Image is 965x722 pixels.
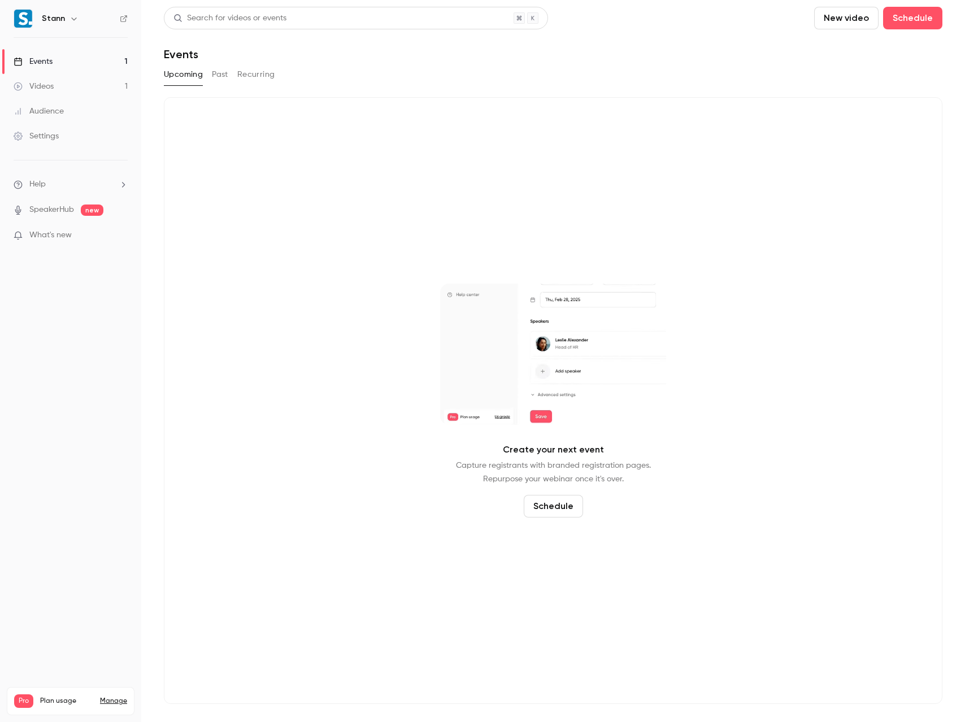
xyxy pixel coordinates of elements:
[29,229,72,241] span: What's new
[114,230,128,241] iframe: Noticeable Trigger
[883,7,942,29] button: Schedule
[164,47,198,61] h1: Events
[42,13,65,24] h6: Stann
[524,495,583,517] button: Schedule
[173,12,286,24] div: Search for videos or events
[40,697,93,706] span: Plan usage
[14,106,64,117] div: Audience
[14,81,54,92] div: Videos
[14,131,59,142] div: Settings
[14,694,33,708] span: Pro
[81,205,103,216] span: new
[237,66,275,84] button: Recurring
[503,443,604,456] p: Create your next event
[29,204,74,216] a: SpeakerHub
[14,56,53,67] div: Events
[814,7,879,29] button: New video
[14,179,128,190] li: help-dropdown-opener
[456,459,651,486] p: Capture registrants with branded registration pages. Repurpose your webinar once it's over.
[164,66,203,84] button: Upcoming
[14,10,32,28] img: Stann
[212,66,228,84] button: Past
[100,697,127,706] a: Manage
[29,179,46,190] span: Help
